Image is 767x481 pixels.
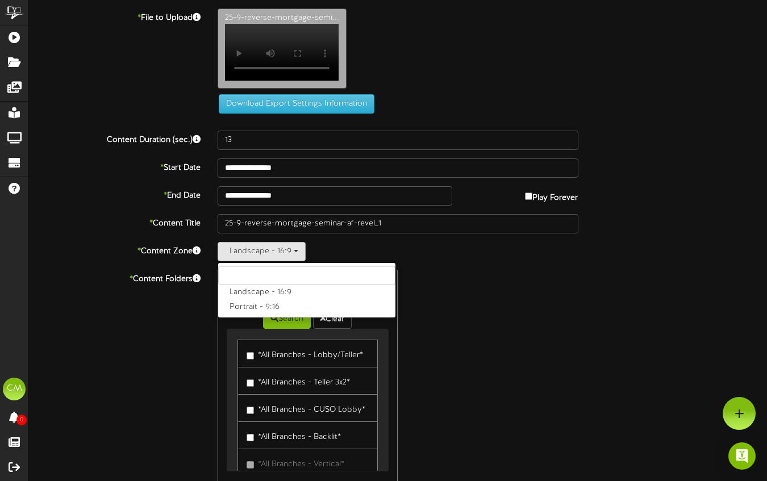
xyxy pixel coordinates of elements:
[728,442,756,470] div: Open Intercom Messenger
[225,24,339,81] video: Your browser does not support HTML5 video.
[247,373,350,388] label: *All Branches - Teller 3x2*
[20,270,209,285] label: Content Folders
[247,428,341,443] label: *All Branches - Backlit*
[16,415,27,425] span: 0
[525,193,532,200] input: Play Forever
[20,214,209,229] label: Content Title
[525,186,578,204] label: Play Forever
[219,94,374,114] button: Download Export Settings Information
[20,186,209,202] label: End Date
[313,309,352,329] button: Clear
[263,309,311,329] button: Search
[247,346,363,361] label: *All Branches - Lobby/Teller*
[258,460,344,469] span: *All Branches - Vertical*
[20,242,209,257] label: Content Zone
[247,434,254,441] input: *All Branches - Backlit*
[20,131,209,146] label: Content Duration (sec.)
[247,379,254,387] input: *All Branches - Teller 3x2*
[218,242,306,261] button: Landscape - 16:9
[218,285,395,300] label: Landscape - 16:9
[213,99,374,108] a: Download Export Settings Information
[3,378,26,400] div: CM
[247,407,254,414] input: *All Branches - CUSO Lobby*
[218,262,396,318] ul: Landscape - 16:9
[247,352,254,359] input: *All Branches - Lobby/Teller*
[20,9,209,24] label: File to Upload
[247,400,365,416] label: *All Branches - CUSO Lobby*
[247,461,254,469] input: *All Branches - Vertical*
[218,214,578,233] input: Title of this Content
[20,158,209,174] label: Start Date
[218,300,395,315] label: Portrait - 9:16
